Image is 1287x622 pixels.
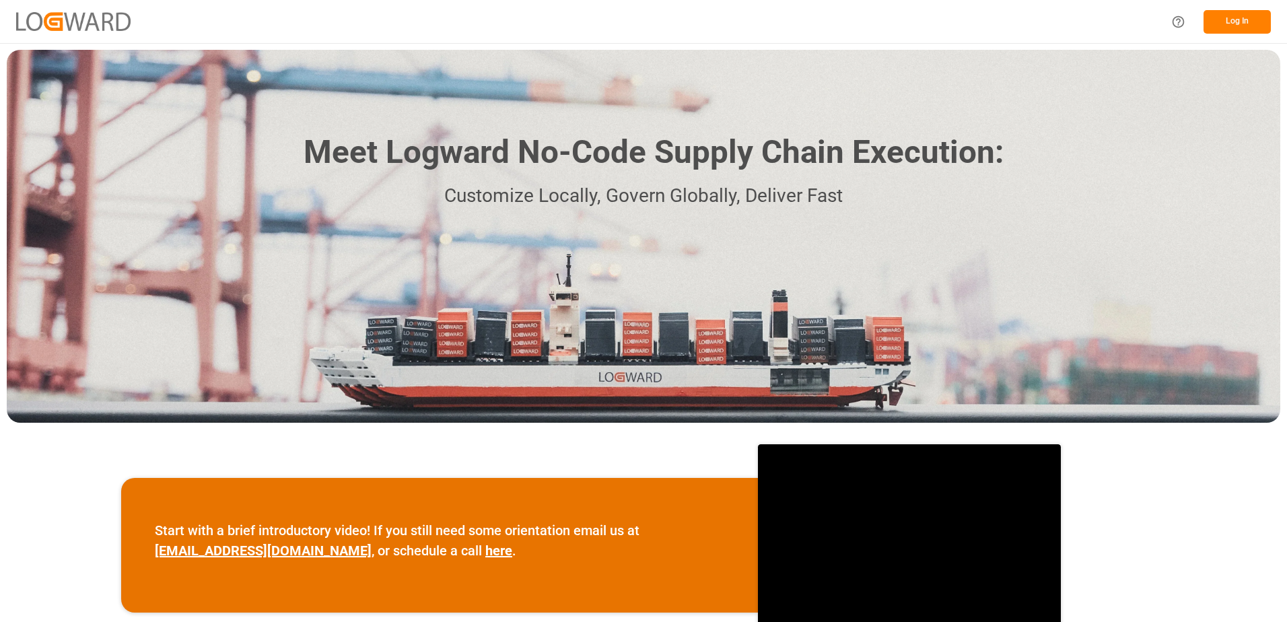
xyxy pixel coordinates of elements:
p: Customize Locally, Govern Globally, Deliver Fast [283,181,1004,211]
p: Start with a brief introductory video! If you still need some orientation email us at , or schedu... [155,520,724,561]
h1: Meet Logward No-Code Supply Chain Execution: [304,129,1004,176]
button: Log In [1204,10,1271,34]
button: Help Center [1163,7,1193,37]
a: here [485,543,512,559]
a: [EMAIL_ADDRESS][DOMAIN_NAME] [155,543,372,559]
img: Logward_new_orange.png [16,12,131,30]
